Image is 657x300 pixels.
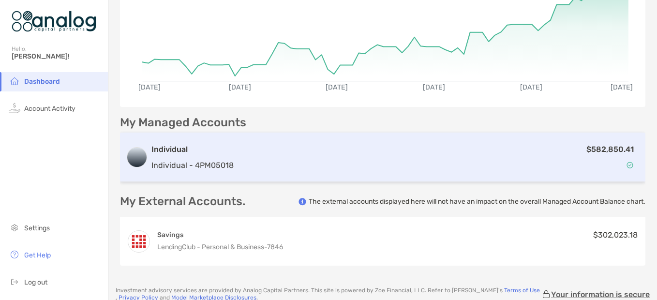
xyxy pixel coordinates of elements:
span: [PERSON_NAME]! [12,52,102,60]
img: LevelUp Savings [128,231,149,252]
span: 7846 [267,243,283,251]
p: Individual - 4PM05018 [151,159,234,171]
text: [DATE] [229,83,251,91]
span: LendingClub - Personal & Business - [157,243,267,251]
span: Account Activity [24,105,75,113]
img: info [299,198,306,206]
text: [DATE] [423,83,446,91]
span: Settings [24,224,50,232]
img: Account Status icon [627,162,633,168]
span: Log out [24,278,47,286]
text: [DATE] [138,83,161,91]
img: logo account [127,148,147,167]
span: Get Help [24,251,51,259]
span: $302,023.18 [593,230,638,240]
h3: Individual [151,144,234,155]
span: Dashboard [24,77,60,86]
a: Terms of Use [504,287,540,294]
h4: Savings [157,230,283,240]
p: $582,850.41 [586,143,634,155]
text: [DATE] [611,83,633,91]
p: Your information is secure [551,290,650,299]
img: get-help icon [9,249,20,260]
img: household icon [9,75,20,87]
img: settings icon [9,222,20,233]
img: Zoe Logo [12,4,96,39]
img: activity icon [9,102,20,114]
p: My External Accounts. [120,195,245,208]
text: [DATE] [326,83,348,91]
img: logout icon [9,276,20,287]
p: My Managed Accounts [120,117,246,129]
p: The external accounts displayed here will not have an impact on the overall Managed Account Balan... [309,197,645,206]
text: [DATE] [520,83,542,91]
